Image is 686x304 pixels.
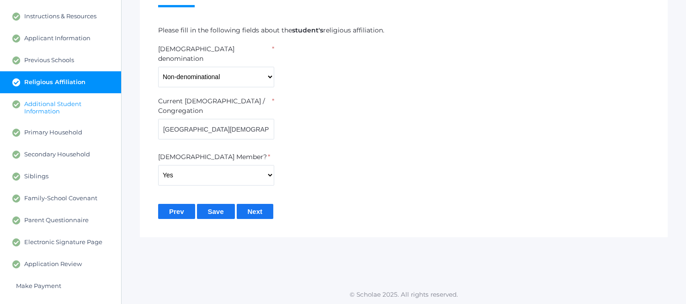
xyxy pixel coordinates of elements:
[158,26,649,35] p: Please fill in the following fields about the religious affiliation.
[158,152,267,162] label: [DEMOGRAPHIC_DATA] Member?
[237,204,274,219] input: Next
[158,204,195,219] input: Prev
[24,260,82,268] span: Application Review
[24,238,102,246] span: Electronic Signature Page
[158,44,271,64] label: [DEMOGRAPHIC_DATA] denomination
[24,56,74,64] span: Previous Schools
[197,204,235,219] input: Save
[24,12,96,21] span: Instructions & Resources
[24,128,82,137] span: Primary Household
[24,194,97,203] span: Family-School Covenant
[24,100,112,115] span: Additional Student Information
[24,150,90,159] span: Secondary Household
[24,78,85,86] span: Religious Affiliation
[16,282,61,289] span: Make Payment
[24,216,89,224] span: Parent Questionnaire
[24,172,48,181] span: Siblings
[158,96,271,116] label: Current [DEMOGRAPHIC_DATA] / Congregation
[24,34,90,43] span: Applicant Information
[292,26,323,34] strong: student's
[122,290,686,299] p: © Scholae 2025. All rights reserved.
